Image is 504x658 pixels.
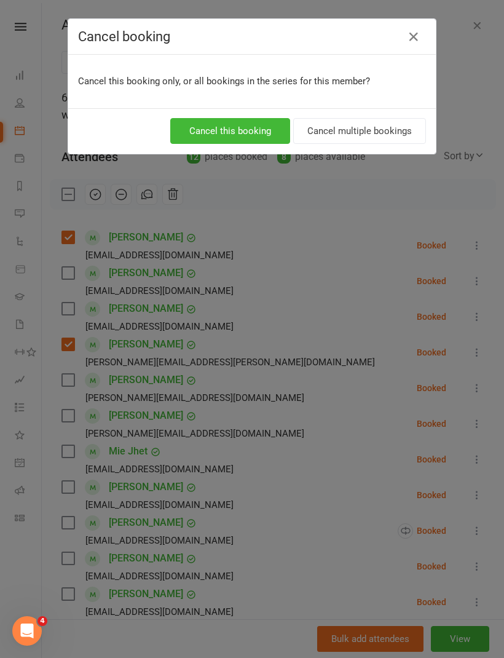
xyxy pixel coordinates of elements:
button: Cancel multiple bookings [293,118,426,144]
button: Close [404,27,423,47]
span: 4 [37,616,47,626]
h4: Cancel booking [78,29,426,44]
p: Cancel this booking only, or all bookings in the series for this member? [78,74,426,89]
iframe: Intercom live chat [12,616,42,646]
button: Cancel this booking [170,118,290,144]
